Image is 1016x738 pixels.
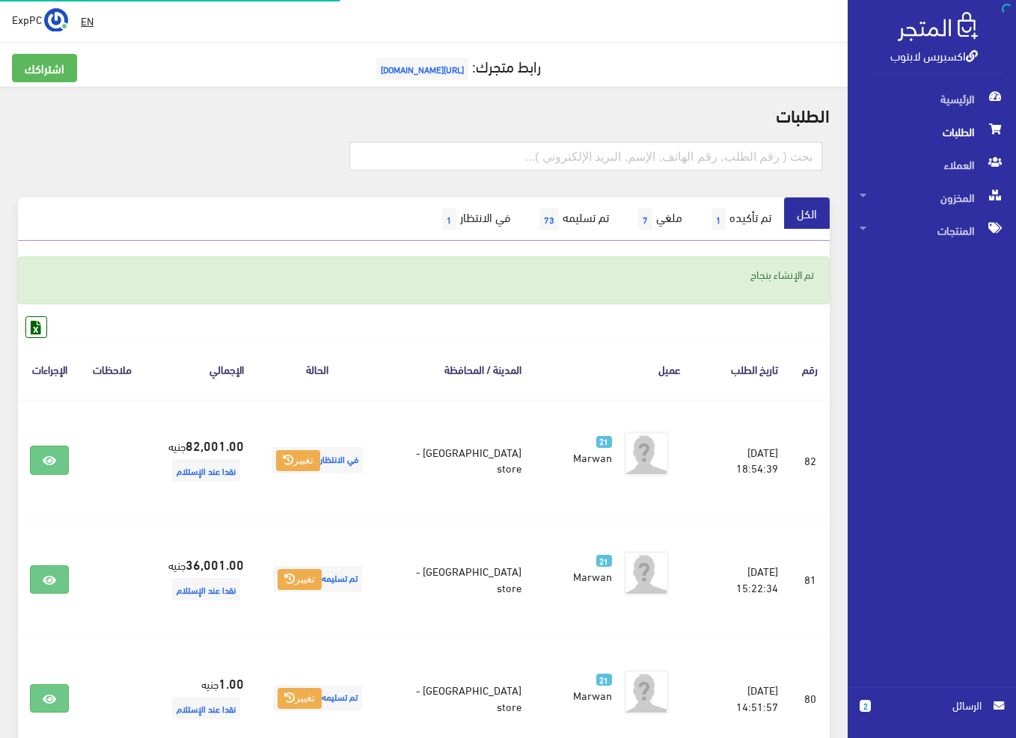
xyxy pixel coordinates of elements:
[426,197,523,241] a: في الانتظار1
[711,208,726,230] span: 1
[273,685,362,711] span: تم تسليمه
[860,82,1004,115] span: الرئيسية
[442,208,456,230] span: 1
[12,54,77,82] a: اشتراكك
[81,338,144,400] th: ملاحظات
[693,400,790,520] td: [DATE] 18:54:39
[848,82,1016,115] a: الرئيسية
[172,459,240,482] span: نقدا عند الإستلام
[18,105,830,124] h2: الطلبات
[624,551,669,596] img: avatar.png
[278,688,322,709] button: تغيير
[12,10,42,28] span: ExpPC
[379,400,533,520] td: [GEOGRAPHIC_DATA] - store
[75,7,100,34] a: EN
[256,338,379,400] th: الحالة
[693,520,790,639] td: [DATE] 15:22:34
[144,520,256,639] td: جنيه
[624,670,669,715] img: avatar.png
[860,214,1004,247] span: المنتجات
[349,142,822,170] input: بحث ( رقم الطلب, رقم الهاتف, الإسم, البريد اﻹلكتروني )...
[172,578,240,600] span: نقدا عند الإستلام
[622,197,695,241] a: ملغي7
[898,12,978,41] img: .
[172,697,240,719] span: نقدا عند الإستلام
[790,520,830,639] td: 81
[523,197,622,241] a: تم تسليمه73
[790,338,830,400] th: رقم
[693,338,790,400] th: تاريخ الطلب
[790,400,830,520] td: 82
[273,566,362,592] span: تم تسليمه
[379,338,533,400] th: المدينة / المحافظة
[44,8,68,32] img: ...
[848,181,1016,214] a: المخزون
[596,674,612,686] span: 21
[848,115,1016,148] a: الطلبات
[376,58,468,80] span: [URL][DOMAIN_NAME]
[218,673,244,692] strong: 1.00
[860,697,1004,729] a: 2 الرسائل
[276,450,320,471] button: تغيير
[557,670,612,703] a: 21 Marwan
[272,447,363,473] span: في الانتظار
[596,436,612,449] span: 21
[784,197,830,229] a: الكل
[533,338,693,400] th: عميل
[848,214,1016,247] a: المنتجات
[638,208,652,230] span: 7
[18,338,81,400] th: الإجراءات
[890,44,978,66] a: اكسبريس لابتوب
[557,431,612,464] a: 21 Marwan
[624,431,669,476] img: avatar.png
[12,7,68,31] a: ... ExpPC
[860,115,1004,148] span: الطلبات
[373,52,541,79] a: رابط متجرك:[URL][DOMAIN_NAME]
[81,11,94,30] u: EN
[144,400,256,520] td: جنيه
[144,338,256,400] th: اﻹجمالي
[860,700,871,712] span: 2
[695,197,784,241] a: تم تأكيده1
[379,520,533,639] td: [GEOGRAPHIC_DATA] - store
[573,446,612,467] span: Marwan
[573,565,612,586] span: Marwan
[573,684,612,705] span: Marwan
[848,148,1016,181] a: العملاء
[186,435,244,455] strong: 82,001.00
[34,266,814,283] p: تم الإنشاء بنجاح
[860,181,1004,214] span: المخزون
[596,555,612,568] span: 21
[278,569,322,590] button: تغيير
[539,208,559,230] span: 73
[883,697,982,713] span: الرسائل
[557,551,612,584] a: 21 Marwan
[860,148,1004,181] span: العملاء
[186,554,244,574] strong: 36,001.00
